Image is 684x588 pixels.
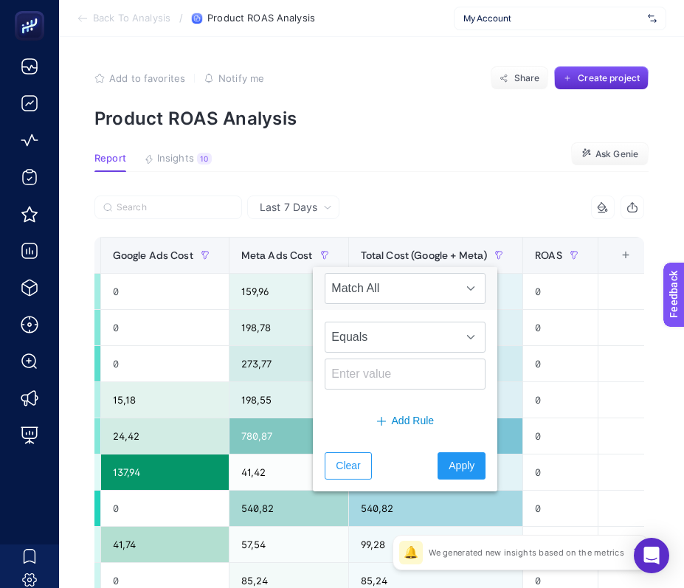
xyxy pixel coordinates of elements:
span: Report [94,153,126,165]
span: ROAS [535,249,562,261]
button: Ask Genie [571,142,649,166]
button: Clear [325,452,371,480]
div: 57,54 [229,527,348,562]
span: Notify me [218,72,264,84]
div: 0 [101,274,229,309]
div: 0 [101,491,229,526]
div: + [612,249,640,261]
p: We generated new insights based on the metrics [429,547,624,558]
span: / [179,12,183,24]
div: 0 [523,274,598,309]
span: Last 7 Days [260,200,317,215]
div: 0 [523,346,598,381]
div: 0 [523,454,598,490]
div: 0 [523,310,598,345]
button: Add Rule [325,407,486,435]
div: 15,18 [101,382,229,418]
div: 10 [197,153,212,165]
span: Add Rule [392,413,435,429]
input: Enter value [325,359,486,390]
span: Insights [157,153,194,165]
div: 0 [523,418,598,454]
button: Add to favorites [94,72,185,84]
span: Google Ads Cost [113,249,193,261]
span: Match All [325,274,457,303]
span: Back To Analysis [93,13,170,24]
div: 0 [101,310,229,345]
span: Share [514,72,540,84]
span: Add to favorites [109,72,185,84]
div: 198,55 [229,382,348,418]
input: Search [117,202,233,213]
div: 273,77 [229,346,348,381]
span: Ask Genie [595,148,638,160]
span: Create project [578,72,640,84]
span: Feedback [9,4,56,16]
div: 780,87 [229,418,348,454]
div: 159,96 [229,274,348,309]
div: 0 [523,527,598,562]
div: 0 [523,382,598,418]
div: 41,74 [101,527,229,562]
div: 137,94 [101,454,229,490]
div: 540,82 [349,491,523,526]
span: Meta Ads Cost [241,249,313,261]
span: Total Cost (Google + Meta) [361,249,488,261]
button: Apply [438,452,486,480]
div: 24,42 [101,418,229,454]
span: My Account [463,13,642,24]
div: Open Intercom Messenger [634,538,669,573]
div: 🔔 [399,541,423,564]
button: Notify me [204,72,264,84]
span: Equals [325,322,457,352]
button: Create project [554,66,649,90]
img: svg%3e [648,11,657,26]
div: 0 [523,491,598,526]
div: 9 items selected [610,249,622,282]
p: Product ROAS Analysis [94,108,649,129]
div: 198,78 [229,310,348,345]
div: 0 [101,346,229,381]
div: 41,42 [229,454,348,490]
div: 99,28 [349,527,523,562]
span: Clear [336,458,360,474]
button: Share [491,66,548,90]
span: Apply [449,458,474,474]
span: Product ROAS Analysis [207,13,315,24]
div: 540,82 [229,491,348,526]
